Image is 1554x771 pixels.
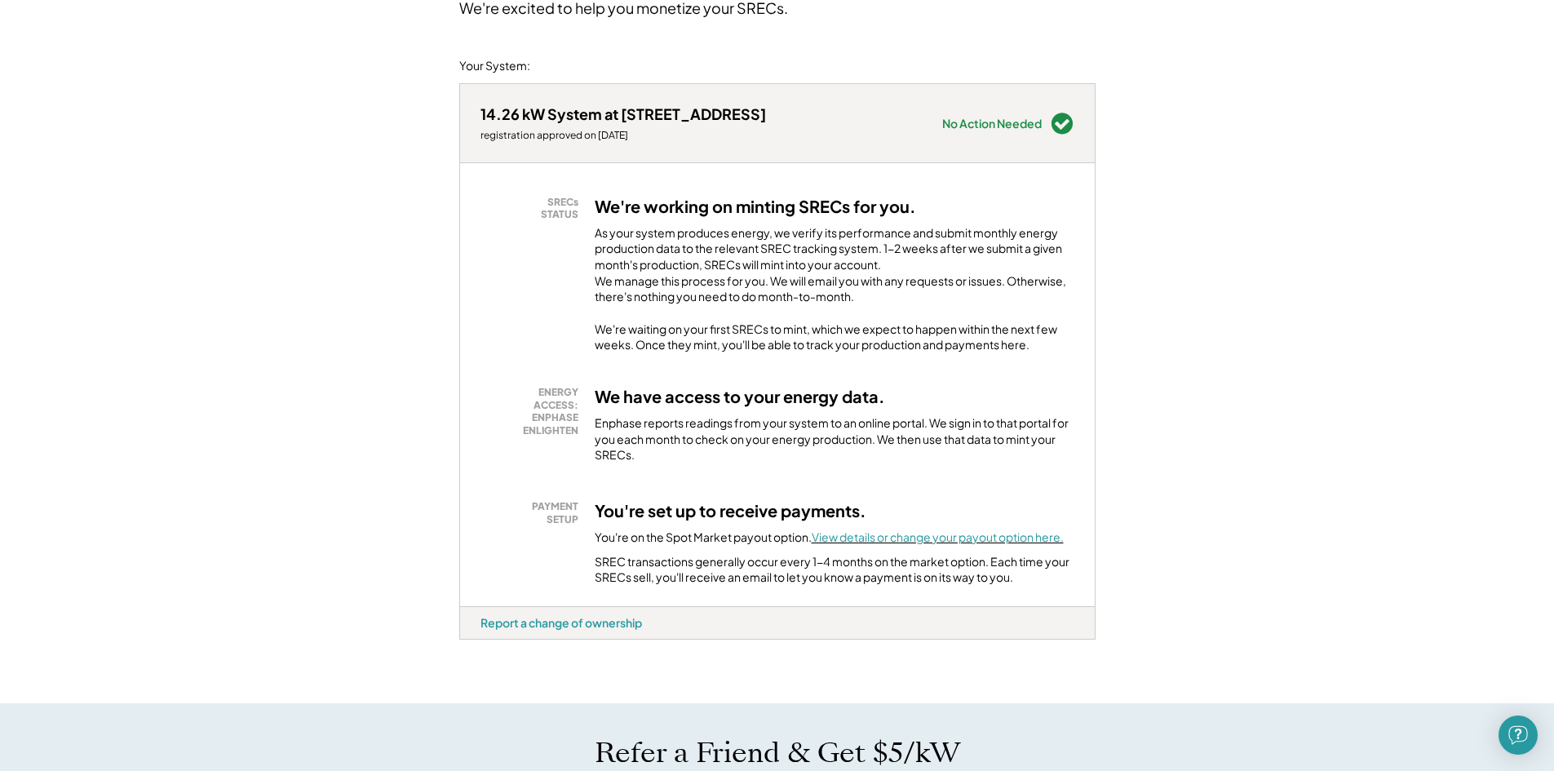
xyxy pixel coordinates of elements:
div: Enphase reports readings from your system to an online portal. We sign in to that portal for you ... [595,415,1074,463]
h3: We're working on minting SRECs for you. [595,196,916,217]
div: registration approved on [DATE] [480,129,766,142]
div: jda1q7i3 - MD 1.5x (BT) [459,640,509,646]
h3: We have access to your energy data. [595,386,885,407]
div: SREC transactions generally occur every 1-4 months on the market option. Each time your SRECs sel... [595,554,1074,586]
div: As your system produces energy, we verify its performance and submit monthly energy production da... [595,225,1074,313]
h1: Refer a Friend & Get $5/kW [595,736,960,770]
div: 14.26 kW System at [STREET_ADDRESS] [480,104,766,123]
div: PAYMENT SETUP [489,500,578,525]
div: We're waiting on your first SRECs to mint, which we expect to happen within the next few weeks. O... [595,321,1074,353]
a: View details or change your payout option here. [812,530,1064,544]
h3: You're set up to receive payments. [595,500,866,521]
div: No Action Needed [942,117,1042,129]
div: SRECs STATUS [489,196,578,221]
div: Report a change of ownership [480,615,642,630]
div: Open Intercom Messenger [1499,716,1538,755]
div: ENERGY ACCESS: ENPHASE ENLIGHTEN [489,386,578,436]
div: You're on the Spot Market payout option. [595,530,1064,546]
div: Your System: [459,58,530,74]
